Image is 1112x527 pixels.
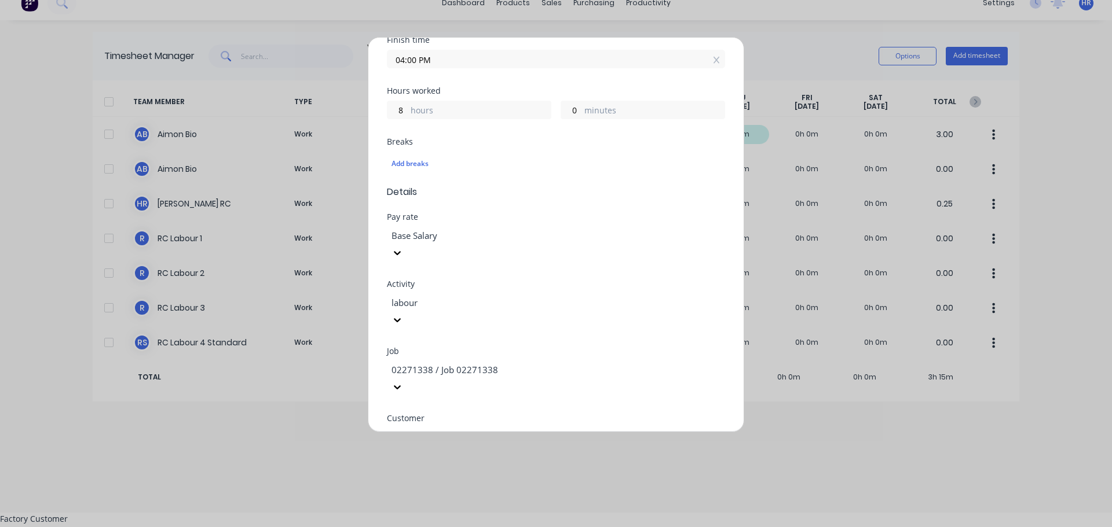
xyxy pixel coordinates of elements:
div: Activity [387,280,725,288]
div: Add breaks [392,156,720,171]
span: Details [387,185,725,199]
label: hours [411,104,551,119]
input: 0 [387,101,408,119]
label: minutes [584,104,725,119]
input: 0 [561,101,581,119]
div: Job [387,347,725,355]
div: Customer [387,414,725,422]
div: Hours worked [387,87,725,95]
div: Breaks [387,138,725,146]
div: Pay rate [387,213,725,221]
div: Finish time [387,36,725,44]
